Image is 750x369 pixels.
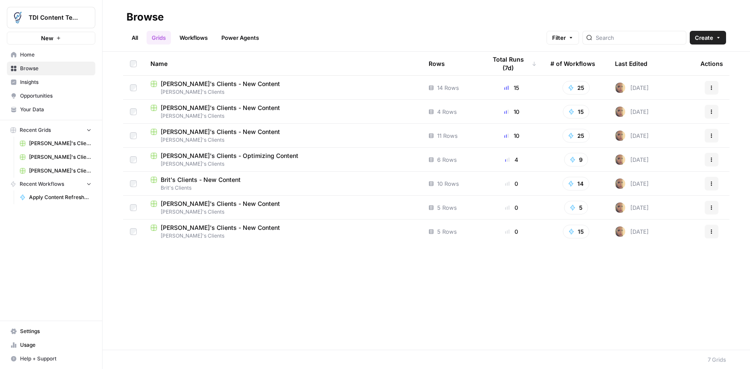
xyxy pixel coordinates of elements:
div: [DATE] [615,226,649,237]
img: rpnue5gqhgwwz5ulzsshxcaclga5 [615,107,625,117]
div: 10 [486,107,537,116]
button: 14 [562,177,589,190]
a: [PERSON_NAME]'s Clients - New Content[PERSON_NAME]'s Clients [150,199,415,216]
button: 25 [562,81,590,95]
a: All [126,31,143,45]
span: Help + Support [20,355,91,363]
a: Opportunities [7,89,95,103]
div: [DATE] [615,202,649,213]
span: [PERSON_NAME]'s Clients [150,136,415,144]
a: Power Agents [216,31,264,45]
span: 5 Rows [437,203,457,212]
span: 11 Rows [437,131,458,140]
img: rpnue5gqhgwwz5ulzsshxcaclga5 [615,83,625,93]
span: 6 Rows [437,155,457,164]
span: 5 Rows [437,227,457,236]
button: Recent Grids [7,124,95,137]
span: [PERSON_NAME]'s Clients [150,232,415,240]
span: Usage [20,341,91,349]
div: Browse [126,10,164,24]
span: Settings [20,327,91,335]
span: [PERSON_NAME]'s Clients [150,160,415,168]
span: [PERSON_NAME]'s Clients [150,208,415,216]
button: Create [690,31,726,45]
button: Filter [547,31,579,45]
span: [PERSON_NAME]'s Clients - New Content [161,128,280,136]
span: [PERSON_NAME]'s Clients - Optimizing Content [29,140,91,147]
div: Name [150,52,415,75]
span: Brit's Clients - New Content [161,176,241,184]
button: Help + Support [7,352,95,366]
div: [DATE] [615,131,649,141]
div: Rows [429,52,445,75]
span: Insights [20,78,91,86]
button: Workspace: TDI Content Team [7,7,95,28]
span: [PERSON_NAME]'s Clients [150,112,415,120]
div: 0 [486,227,537,236]
span: New [41,34,53,42]
a: [PERSON_NAME]'s Clients - New Content[PERSON_NAME]'s Clients [150,104,415,120]
div: # of Workflows [550,52,595,75]
span: [PERSON_NAME]'s Clients - New Content [161,104,280,112]
span: Your Data [20,106,91,113]
a: Settings [7,324,95,338]
button: Recent Workflows [7,178,95,190]
a: Home [7,48,95,62]
div: [DATE] [615,179,649,189]
a: [PERSON_NAME]'s Clients - New Content [16,150,95,164]
div: 0 [486,179,537,188]
div: 10 [486,131,537,140]
a: [PERSON_NAME]'s Clients - Optimizing Content [16,137,95,150]
a: Browse [7,62,95,75]
span: [PERSON_NAME]'s Clients - New Content [29,167,91,175]
div: [DATE] [615,155,649,165]
a: Usage [7,338,95,352]
button: 9 [564,153,588,167]
a: Brit's Clients - New ContentBrit's Clients [150,176,415,192]
a: Your Data [7,103,95,116]
span: 14 Rows [437,83,459,92]
span: [PERSON_NAME]'s Clients - Optimizing Content [161,152,298,160]
span: [PERSON_NAME]'s Clients - New Content [161,199,280,208]
div: 7 Grids [708,355,726,364]
button: 15 [563,225,589,238]
button: New [7,32,95,45]
div: [DATE] [615,83,649,93]
div: Total Runs (7d) [486,52,537,75]
span: Brit's Clients [150,184,415,192]
span: TDI Content Team [29,13,80,22]
span: Recent Workflows [20,180,64,188]
span: 10 Rows [437,179,459,188]
button: 15 [563,105,589,119]
div: [DATE] [615,107,649,117]
span: Create [695,33,713,42]
span: Recent Grids [20,126,51,134]
img: rpnue5gqhgwwz5ulzsshxcaclga5 [615,179,625,189]
a: [PERSON_NAME]'s Clients - New Content[PERSON_NAME]'s Clients [150,80,415,96]
input: Search [596,33,682,42]
span: [PERSON_NAME]'s Clients - New Content [161,80,280,88]
span: 4 Rows [437,107,457,116]
a: [PERSON_NAME]'s Clients - New Content [16,164,95,178]
button: 5 [564,201,588,214]
span: Opportunities [20,92,91,100]
button: 25 [562,129,590,143]
span: Filter [552,33,566,42]
div: 15 [486,83,537,92]
div: 0 [486,203,537,212]
div: 4 [486,155,537,164]
div: Last Edited [615,52,647,75]
div: Actions [700,52,723,75]
a: [PERSON_NAME]'s Clients - New Content[PERSON_NAME]'s Clients [150,223,415,240]
img: rpnue5gqhgwwz5ulzsshxcaclga5 [615,202,625,213]
a: [PERSON_NAME]'s Clients - Optimizing Content[PERSON_NAME]'s Clients [150,152,415,168]
img: rpnue5gqhgwwz5ulzsshxcaclga5 [615,155,625,165]
a: Apply Content Refresher Brief [16,190,95,204]
span: Home [20,51,91,59]
a: Grids [147,31,171,45]
a: Insights [7,75,95,89]
span: [PERSON_NAME]'s Clients - New Content [161,223,280,232]
span: [PERSON_NAME]'s Clients - New Content [29,153,91,161]
span: Apply Content Refresher Brief [29,193,91,201]
a: [PERSON_NAME]'s Clients - New Content[PERSON_NAME]'s Clients [150,128,415,144]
